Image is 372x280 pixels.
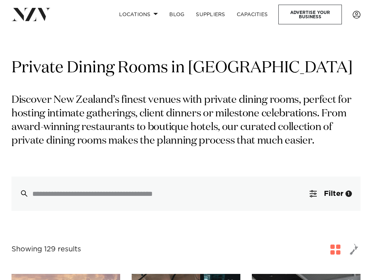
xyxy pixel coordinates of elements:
[113,7,164,22] a: Locations
[11,244,81,255] div: Showing 129 results
[190,7,231,22] a: SUPPLIERS
[11,58,361,79] h1: Private Dining Rooms in [GEOGRAPHIC_DATA]
[231,7,274,22] a: Capacities
[11,93,361,148] p: Discover New Zealand’s finest venues with private dining rooms, perfect for hosting intimate gath...
[345,190,352,197] div: 1
[278,5,342,24] a: Advertise your business
[164,7,190,22] a: BLOG
[324,190,343,197] span: Filter
[301,177,361,211] button: Filter1
[11,8,51,21] img: nzv-logo.png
